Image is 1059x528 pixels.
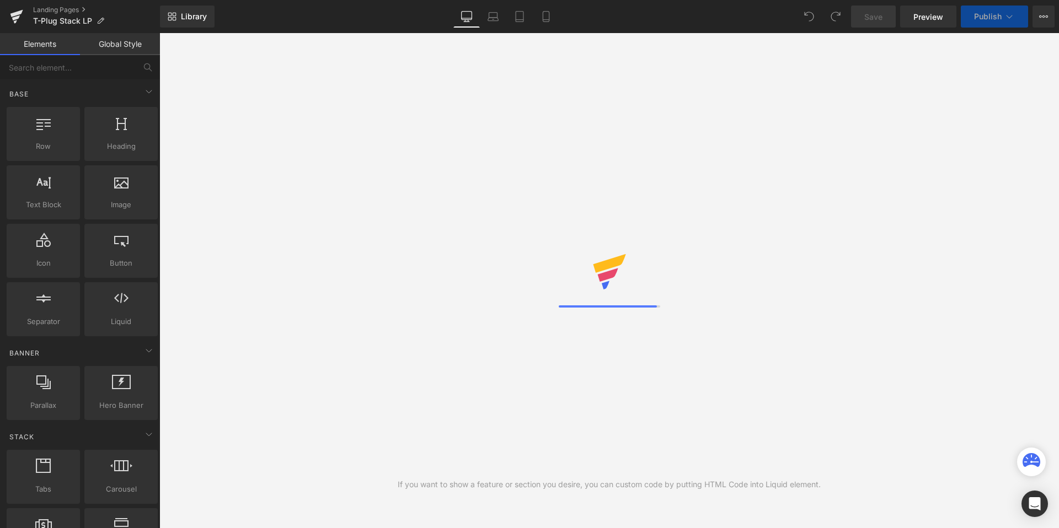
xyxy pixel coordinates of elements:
span: Banner [8,348,41,358]
span: Carousel [88,483,154,495]
a: Mobile [533,6,559,28]
span: Button [88,257,154,269]
a: Laptop [480,6,506,28]
span: Separator [10,316,77,327]
span: Save [864,11,882,23]
span: Base [8,89,30,99]
span: Image [88,199,154,211]
span: Parallax [10,400,77,411]
button: Redo [825,6,847,28]
a: New Library [160,6,215,28]
a: Preview [900,6,956,28]
a: Landing Pages [33,6,160,14]
button: Undo [798,6,820,28]
a: Global Style [80,33,160,55]
span: Preview [913,11,943,23]
span: Stack [8,432,35,442]
button: Publish [961,6,1028,28]
a: Tablet [506,6,533,28]
span: Publish [974,12,1002,21]
span: Row [10,141,77,152]
span: Library [181,12,207,21]
button: More [1033,6,1055,28]
span: Hero Banner [88,400,154,411]
span: Text Block [10,199,77,211]
span: Liquid [88,316,154,327]
span: Icon [10,257,77,269]
span: Heading [88,141,154,152]
a: Desktop [453,6,480,28]
div: Open Intercom Messenger [1021,491,1048,517]
span: T-Plug Stack LP [33,17,92,25]
span: Tabs [10,483,77,495]
div: If you want to show a feature or section you desire, you can custom code by putting HTML Code int... [398,478,821,491]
